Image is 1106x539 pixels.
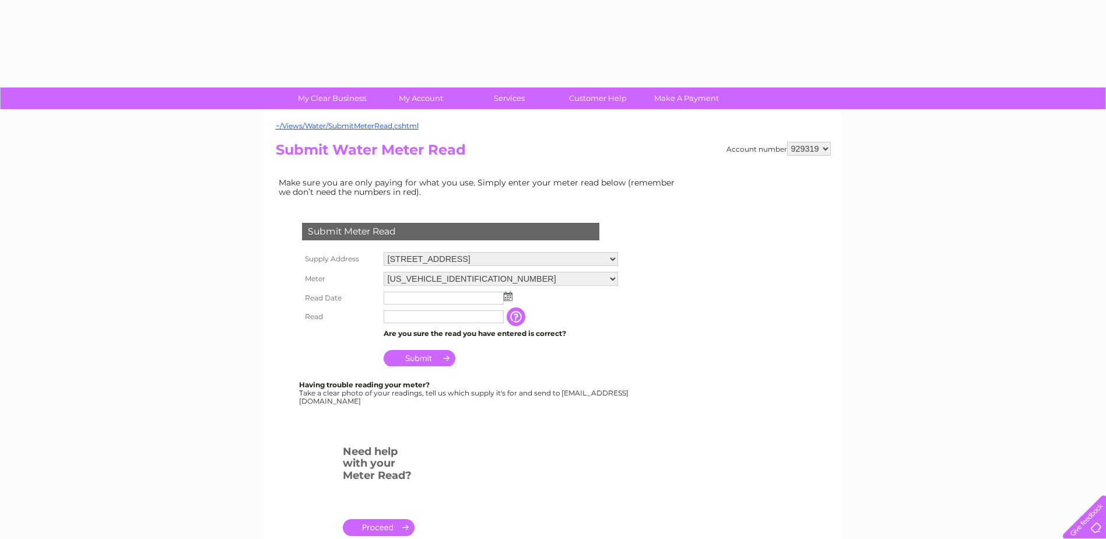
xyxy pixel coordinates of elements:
input: Information [507,307,528,326]
h2: Submit Water Meter Read [276,142,831,164]
a: ~/Views/Water/SubmitMeterRead.cshtml [276,121,419,130]
td: Make sure you are only paying for what you use. Simply enter your meter read below (remember we d... [276,175,684,199]
a: My Account [373,87,469,109]
a: . [343,519,415,536]
a: Services [461,87,557,109]
img: ... [504,292,512,301]
a: Customer Help [550,87,646,109]
div: Submit Meter Read [302,223,599,240]
b: Having trouble reading your meter? [299,380,430,389]
div: Account number [726,142,831,156]
th: Meter [299,269,381,289]
div: Take a clear photo of your readings, tell us which supply it's for and send to [EMAIL_ADDRESS][DO... [299,381,630,405]
a: My Clear Business [284,87,380,109]
input: Submit [384,350,455,366]
td: Are you sure the read you have entered is correct? [381,326,621,341]
h3: Need help with your Meter Read? [343,443,415,488]
th: Supply Address [299,249,381,269]
th: Read Date [299,289,381,307]
a: Make A Payment [638,87,735,109]
th: Read [299,307,381,326]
